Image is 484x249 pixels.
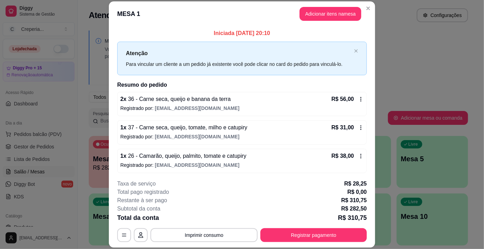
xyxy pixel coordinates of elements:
p: R$ 310,75 [338,213,367,223]
span: [EMAIL_ADDRESS][DOMAIN_NAME] [155,105,240,111]
p: R$ 38,00 [331,152,354,160]
p: 1 x [120,123,247,132]
p: Taxa de serviço [117,180,156,188]
button: close [354,49,358,53]
p: R$ 0,00 [347,188,367,196]
span: 36 - Carne seca, queijo e banana da terra [127,96,231,102]
span: [EMAIL_ADDRESS][DOMAIN_NAME] [155,162,240,168]
p: Atenção [126,49,351,58]
span: 26 - Camarão, queijo, palmito, tomate e catupiry [127,153,247,159]
div: Para vincular um cliente a um pedido já existente você pode clicar no card do pedido para vinculá... [126,60,351,68]
p: R$ 282,50 [341,205,367,213]
button: Close [363,3,374,14]
p: R$ 310,75 [341,196,367,205]
button: Imprimir consumo [150,228,258,242]
header: MESA 1 [109,1,375,26]
p: 1 x [120,152,247,160]
p: Total da conta [117,213,159,223]
p: R$ 56,00 [331,95,354,103]
button: Adicionar itens namesa [300,7,361,21]
button: Registrar pagamento [260,228,367,242]
p: Iniciada [DATE] 20:10 [117,29,367,37]
h2: Resumo do pedido [117,81,367,89]
p: Subtotal da conta [117,205,161,213]
p: Registrado por: [120,162,364,169]
p: Total pago registrado [117,188,169,196]
p: R$ 28,25 [344,180,367,188]
span: [EMAIL_ADDRESS][DOMAIN_NAME] [155,134,240,139]
p: Restante à ser pago [117,196,167,205]
p: Registrado por: [120,105,364,112]
p: 2 x [120,95,231,103]
span: 37 - Carne seca, queijo, tomate, milho e catupiry [127,124,248,130]
p: R$ 31,00 [331,123,354,132]
p: Registrado por: [120,133,364,140]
